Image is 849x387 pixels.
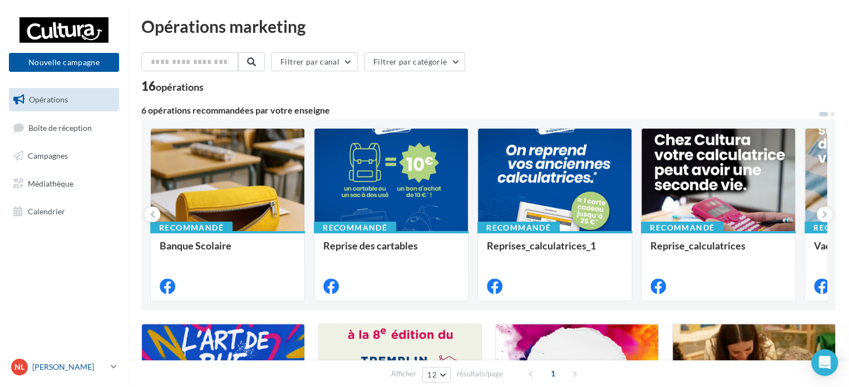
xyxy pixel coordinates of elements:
[364,52,465,71] button: Filtrer par catégorie
[7,200,121,223] a: Calendrier
[650,239,746,252] span: Reprise_calculatrices
[544,365,562,383] span: 1
[487,239,596,252] span: Reprises_calculatrices_1
[641,222,723,234] div: Recommandé
[7,172,121,195] a: Médiathèque
[160,239,231,252] span: Banque Scolaire
[32,361,106,373] p: [PERSON_NAME]
[141,18,836,35] div: Opérations marketing
[28,151,68,160] span: Campagnes
[7,116,121,140] a: Boîte de réception
[314,222,396,234] div: Recommandé
[271,52,358,71] button: Filtrer par canal
[28,123,92,132] span: Boîte de réception
[7,88,121,111] a: Opérations
[14,361,24,373] span: NL
[150,222,233,234] div: Recommandé
[323,239,418,252] span: Reprise des cartables
[141,106,818,115] div: 6 opérations recommandées par votre enseigne
[391,369,416,379] span: Afficher
[141,80,204,92] div: 16
[9,53,119,72] button: Nouvelle campagne
[29,95,68,104] span: Opérations
[427,370,437,379] span: 12
[28,179,73,188] span: Médiathèque
[422,367,451,383] button: 12
[477,222,560,234] div: Recommandé
[811,349,838,376] div: Open Intercom Messenger
[156,82,204,92] div: opérations
[7,144,121,168] a: Campagnes
[9,356,119,378] a: NL [PERSON_NAME]
[457,369,503,379] span: résultats/page
[28,206,65,215] span: Calendrier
